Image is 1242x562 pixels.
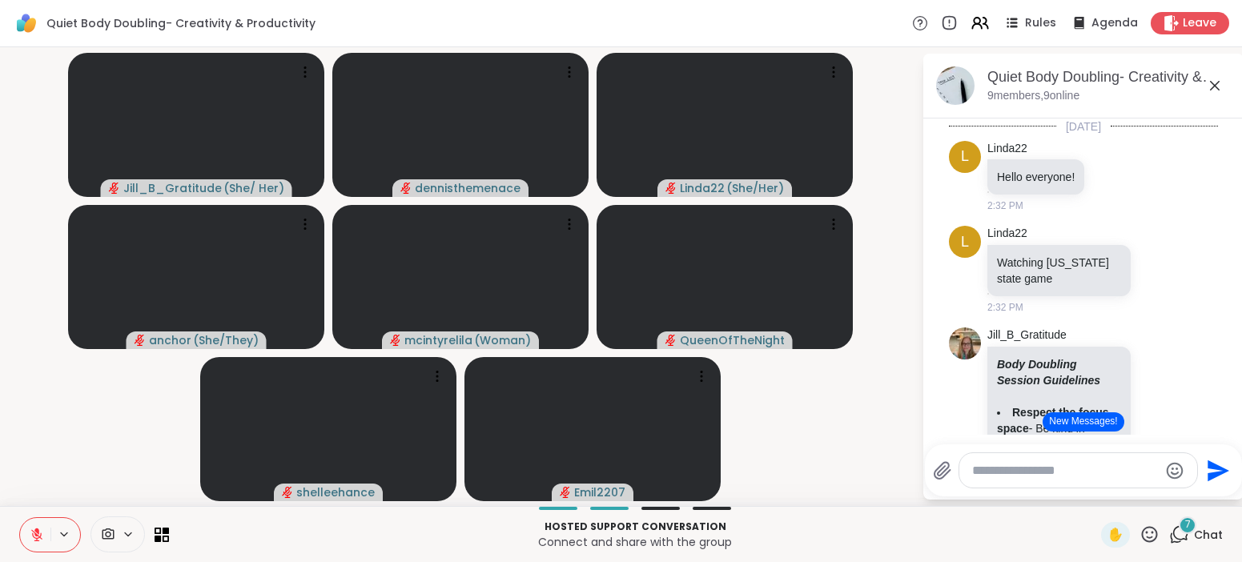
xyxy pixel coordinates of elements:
[296,484,375,500] span: shelleehance
[665,183,677,194] span: audio-muted
[1025,15,1056,31] span: Rules
[961,146,969,167] span: L
[997,358,1100,387] strong: Body Doubling Session Guidelines
[13,10,40,37] img: ShareWell Logomark
[1185,518,1191,532] span: 7
[123,180,222,196] span: Jill_B_Gratitude
[149,332,191,348] span: anchor
[987,88,1079,104] p: 9 members, 9 online
[987,67,1231,87] div: Quiet Body Doubling- Creativity & Productivity, [DATE]
[415,180,521,196] span: dennisthemenace
[987,327,1067,343] a: Jill_B_Gratitude
[560,487,571,498] span: audio-muted
[949,327,981,359] img: https://sharewell-space-live.sfo3.digitaloceanspaces.com/user-generated/2564abe4-c444-4046-864b-7...
[179,520,1091,534] p: Hosted support conversation
[1056,118,1111,134] span: [DATE]
[680,180,725,196] span: Linda22
[135,335,146,346] span: audio-muted
[1107,525,1123,544] span: ✋
[1091,15,1138,31] span: Agenda
[997,255,1121,287] p: Watching [US_STATE] state game
[390,335,401,346] span: audio-muted
[961,231,969,253] span: L
[400,183,412,194] span: audio-muted
[987,300,1023,315] span: 2:32 PM
[726,180,784,196] span: ( She/Her )
[1183,15,1216,31] span: Leave
[193,332,259,348] span: ( She/They )
[680,332,785,348] span: QueenOfTheNight
[223,180,284,196] span: ( She/ Her )
[997,404,1121,516] li: - Be kind in speech and conduct. Cameras are optional in this session; feel free to go off-camera...
[1198,452,1234,488] button: Send
[665,335,677,346] span: audio-muted
[574,484,625,500] span: Emil2207
[987,141,1027,157] a: Linda22
[404,332,472,348] span: mcintyrelila
[474,332,531,348] span: ( Woman )
[987,226,1027,242] a: Linda22
[972,463,1159,479] textarea: Type your message
[109,183,120,194] span: audio-muted
[46,15,316,31] span: Quiet Body Doubling- Creativity & Productivity
[1165,461,1184,480] button: Emoji picker
[179,534,1091,550] p: Connect and share with the group
[1194,527,1223,543] span: Chat
[997,169,1075,185] p: Hello everyone!
[1043,412,1123,432] button: New Messages!
[936,66,975,105] img: Quiet Body Doubling- Creativity & Productivity, Oct 11
[997,406,1109,435] strong: Respect the focus space
[282,487,293,498] span: audio-muted
[987,199,1023,213] span: 2:32 PM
